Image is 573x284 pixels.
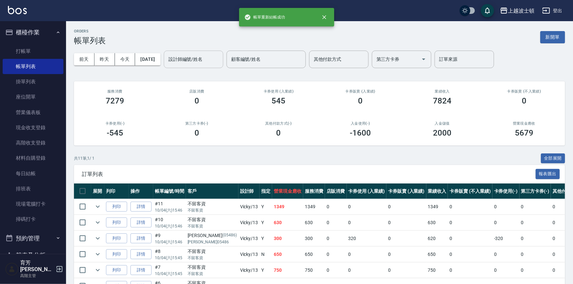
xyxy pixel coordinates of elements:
td: 0 [448,215,492,230]
h2: 其他付款方式(-) [246,121,312,126]
td: Vicky /13 [238,215,260,230]
h2: 店販消費 [164,89,230,94]
div: 不留客資 [188,216,237,223]
td: #9 [153,231,186,246]
a: 掛單列表 [3,74,63,89]
td: 630 [426,215,448,230]
a: 現場電腦打卡 [3,196,63,212]
h5: 育芳[PERSON_NAME] [20,260,54,273]
td: -320 [492,231,519,246]
p: [PERSON_NAME]05486 [188,239,237,245]
p: 高階主管 [20,273,54,279]
a: 新開單 [540,34,565,40]
a: 詳情 [130,249,152,260]
img: Person [5,263,18,276]
button: Open [418,54,429,64]
a: 排班表 [3,181,63,196]
h2: 入金儲值 [409,121,475,126]
button: 前天 [74,53,94,65]
span: 訂單列表 [82,171,536,178]
td: 0 [492,215,519,230]
h2: 卡券使用 (入業績) [246,89,312,94]
p: 不留客資 [188,207,237,213]
th: 設計師 [238,183,260,199]
h2: 營業現金應收 [491,121,557,126]
a: 材料自購登錄 [3,150,63,166]
button: 今天 [115,53,135,65]
h3: -545 [107,128,123,138]
button: 預約管理 [3,230,63,247]
td: 650 [426,247,448,262]
h3: 帳單列表 [74,36,106,45]
th: 第三方卡券(-) [519,183,551,199]
td: Y [260,263,272,278]
h2: 入金使用(-) [327,121,393,126]
a: 掃碼打卡 [3,212,63,227]
td: #8 [153,247,186,262]
div: [PERSON_NAME] [188,232,237,239]
td: 0 [519,199,551,215]
td: 0 [325,215,347,230]
p: 不留客資 [188,271,237,277]
td: Vicky /13 [238,247,260,262]
td: Vicky /13 [238,263,260,278]
td: 0 [325,199,347,215]
h3: -1600 [350,128,371,138]
td: 0 [519,247,551,262]
span: 帳單重新結帳成功 [244,14,285,20]
button: expand row [93,218,103,227]
td: Y [260,231,272,246]
td: 0 [448,199,492,215]
a: 詳情 [130,218,152,228]
td: 1349 [303,199,325,215]
th: 卡券使用 (入業績) [347,183,387,199]
button: expand row [93,202,103,212]
td: 0 [325,263,347,278]
h2: 卡券使用(-) [82,121,148,126]
td: Y [260,199,272,215]
a: 詳情 [130,233,152,244]
h3: 0 [195,96,199,105]
td: 650 [303,247,325,262]
button: 報表匯出 [536,169,560,179]
td: N [260,247,272,262]
td: #11 [153,199,186,215]
td: 0 [448,231,492,246]
a: 打帳單 [3,44,63,59]
h2: ORDERS [74,29,106,33]
th: 卡券販賣 (入業績) [386,183,426,199]
td: 1349 [426,199,448,215]
td: #10 [153,215,186,230]
th: 營業現金應收 [272,183,303,199]
a: 報表匯出 [536,171,560,177]
button: 報表及分析 [3,247,63,264]
td: 0 [448,247,492,262]
p: (05486) [223,232,237,239]
td: 630 [272,215,303,230]
th: 操作 [129,183,153,199]
td: 630 [303,215,325,230]
th: 指定 [260,183,272,199]
td: #7 [153,263,186,278]
button: expand row [93,233,103,243]
td: Vicky /13 [238,231,260,246]
td: 300 [303,231,325,246]
button: 新開單 [540,31,565,43]
button: 列印 [106,265,127,275]
td: 620 [426,231,448,246]
p: 不留客資 [188,223,237,229]
h3: 0 [195,128,199,138]
td: 0 [519,263,551,278]
td: 0 [325,231,347,246]
td: 0 [347,263,387,278]
td: 650 [272,247,303,262]
button: save [481,4,494,17]
td: 0 [448,263,492,278]
div: 不留客資 [188,200,237,207]
th: 客戶 [186,183,238,199]
td: 0 [347,199,387,215]
h3: 5679 [515,128,533,138]
td: 0 [386,215,426,230]
a: 每日結帳 [3,166,63,181]
a: 高階收支登錄 [3,135,63,150]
